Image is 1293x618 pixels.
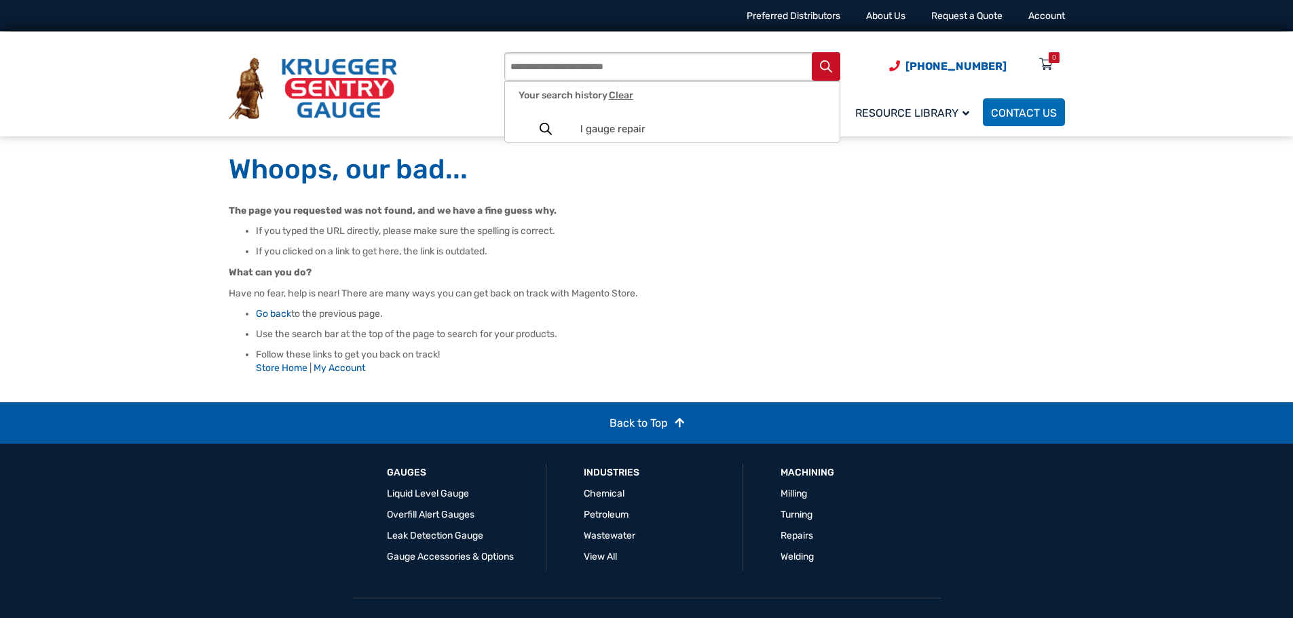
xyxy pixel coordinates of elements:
a: Leak Detection Gauge [387,530,483,541]
a: Repairs [781,530,813,541]
a: Resource Library [847,96,983,128]
a: Petroleum [584,509,629,520]
a: View All [584,551,617,562]
strong: What can you do? [229,267,312,278]
a: Contact Us [983,98,1065,126]
strong: The page you requested was not found, and we have a fine guess why. [229,205,557,216]
a: Preferred Distributors [747,10,840,22]
span: [PHONE_NUMBER] [905,60,1007,73]
p: Have no fear, help is near! There are many ways you can get back on track with Magento Store. [229,286,1065,301]
span: Resource Library [855,107,969,119]
a: Milling [781,488,807,499]
li: If you clicked on a link to get here, the link is outdated. [256,245,1065,258]
h1: Whoops, our bad... [229,153,1065,187]
a: Account [1028,10,1065,22]
a: l gauge repair [505,115,840,142]
a: About Us [866,10,905,22]
div: 0 [1052,52,1056,63]
li: If you typed the URL directly, please make sure the spelling is correct. [256,225,1065,238]
a: Request a Quote [931,10,1002,22]
a: Liquid Level Gauge [387,488,469,499]
span: l gauge repair [580,123,825,135]
span: | [310,362,312,374]
img: Krueger Sentry Gauge [229,58,397,120]
a: GAUGES [387,466,426,480]
a: Store Home [256,362,307,374]
a: Turning [781,509,812,520]
span: Clear [609,90,633,100]
a: Go back [256,308,291,320]
a: Machining [781,466,834,480]
a: Chemical [584,488,624,499]
li: Use the search bar at the top of the page to search for your products. [256,328,1065,341]
span: Your search history [519,90,633,101]
li: Follow these links to get you back on track! [256,348,1065,375]
a: Industries [584,466,639,480]
a: Welding [781,551,814,562]
a: Wastewater [584,530,635,541]
a: Overfill Alert Gauges [387,509,474,520]
span: Contact Us [991,107,1057,119]
a: Gauge Accessories & Options [387,551,514,562]
li: to the previous page. [256,307,1065,321]
a: My Account [314,362,365,374]
a: Phone Number (920) 434-8860 [889,58,1007,75]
